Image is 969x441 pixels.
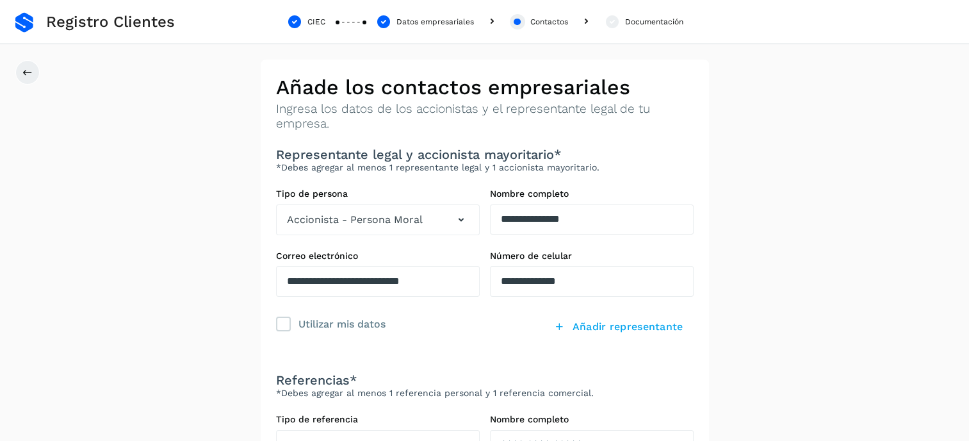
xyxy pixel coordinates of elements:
[276,388,694,399] p: *Debes agregar al menos 1 referencia personal y 1 referencia comercial.
[530,16,568,28] div: Contactos
[396,16,474,28] div: Datos empresariales
[573,320,683,334] span: Añadir representante
[276,75,694,99] h2: Añade los contactos empresariales
[544,312,693,342] button: Añadir representante
[276,188,480,199] label: Tipo de persona
[276,414,480,425] label: Tipo de referencia
[625,16,683,28] div: Documentación
[298,315,386,332] div: Utilizar mis datos
[307,16,325,28] div: CIEC
[490,251,694,262] label: Número de celular
[276,102,694,131] p: Ingresa los datos de los accionistas y el representante legal de tu empresa.
[276,251,480,262] label: Correo electrónico
[490,188,694,199] label: Nombre completo
[287,212,423,228] span: Accionista - Persona Moral
[276,162,694,173] p: *Debes agregar al menos 1 representante legal y 1 accionista mayoritario.
[490,414,694,425] label: Nombre completo
[276,147,694,162] h3: Representante legal y accionista mayoritario*
[276,372,694,388] h3: Referencias*
[46,13,175,31] span: Registro Clientes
